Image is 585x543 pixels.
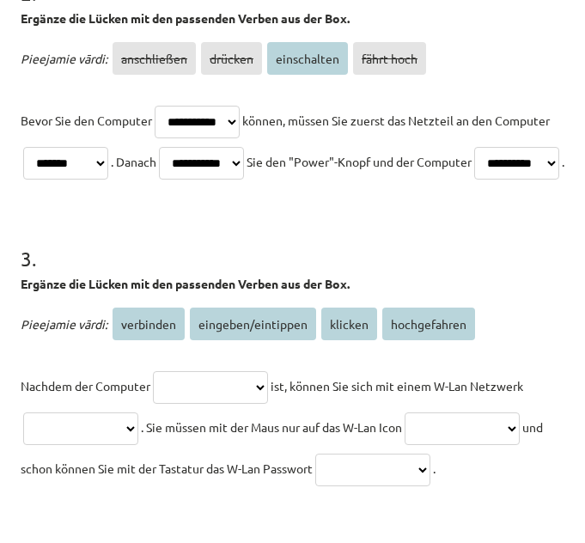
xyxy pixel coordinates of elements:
span: klicken [321,308,377,340]
span: fährt hoch [353,42,426,75]
span: verbinden [113,308,185,340]
span: . Sie müssen mit der Maus nur auf das W-Lan Icon [141,419,402,435]
h1: 3 . [21,217,564,270]
span: einschalten [267,42,348,75]
span: Pieejamie vārdi: [21,51,107,66]
span: . [433,461,436,476]
span: Bevor Sie den Computer [21,113,152,128]
span: Pieejamie vārdi: [21,316,107,332]
span: drücken [201,42,262,75]
strong: Ergänze die Lücken mit den passenden Verben aus der Box. [21,10,350,26]
span: können, müssen Sie zuerst das Netzteil an den Computer [242,113,550,128]
span: ist, können Sie sich mit einem W-Lan Netzwerk [271,378,523,394]
span: hochgefahren [382,308,475,340]
span: eingeben/eintippen [190,308,316,340]
span: . [562,154,564,169]
span: . Danach [111,154,156,169]
span: anschließen [113,42,196,75]
span: Sie den "Power"-Knopf und der Computer [247,154,472,169]
strong: Ergänze die Lücken mit den passenden Verben aus der Box. [21,276,350,291]
span: Nachdem der Computer [21,378,150,394]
